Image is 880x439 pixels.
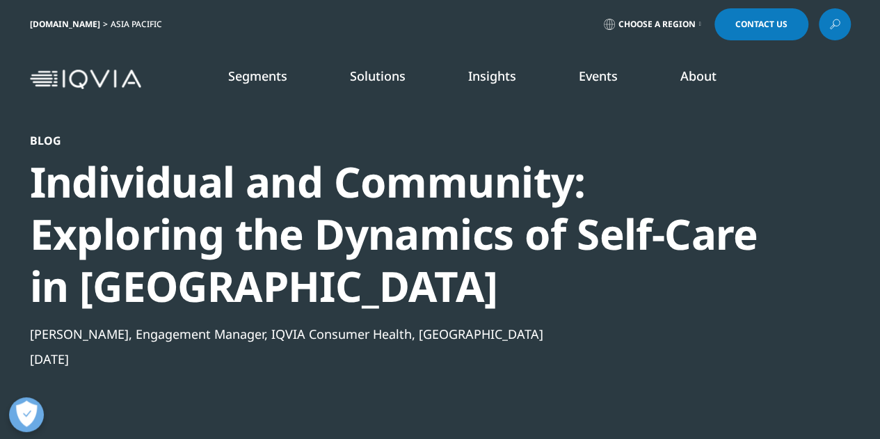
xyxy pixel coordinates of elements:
div: [DATE] [30,351,776,367]
div: Asia Pacific [111,19,168,30]
a: [DOMAIN_NAME] [30,18,100,30]
button: Open Preferences [9,397,44,432]
nav: Primary [147,47,851,112]
div: Blog [30,134,776,147]
span: Contact Us [735,20,787,29]
a: Segments [228,67,287,84]
a: Insights [468,67,516,84]
div: [PERSON_NAME], Engagement Manager, IQVIA Consumer Health, [GEOGRAPHIC_DATA] [30,326,776,342]
a: Solutions [350,67,406,84]
span: Choose a Region [618,19,696,30]
a: Contact Us [714,8,808,40]
div: Individual and Community: Exploring the Dynamics of Self-Care in [GEOGRAPHIC_DATA] [30,156,776,312]
img: IQVIA Healthcare Information Technology and Pharma Clinical Research Company [30,70,141,90]
a: Events [579,67,618,84]
a: About [680,67,717,84]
